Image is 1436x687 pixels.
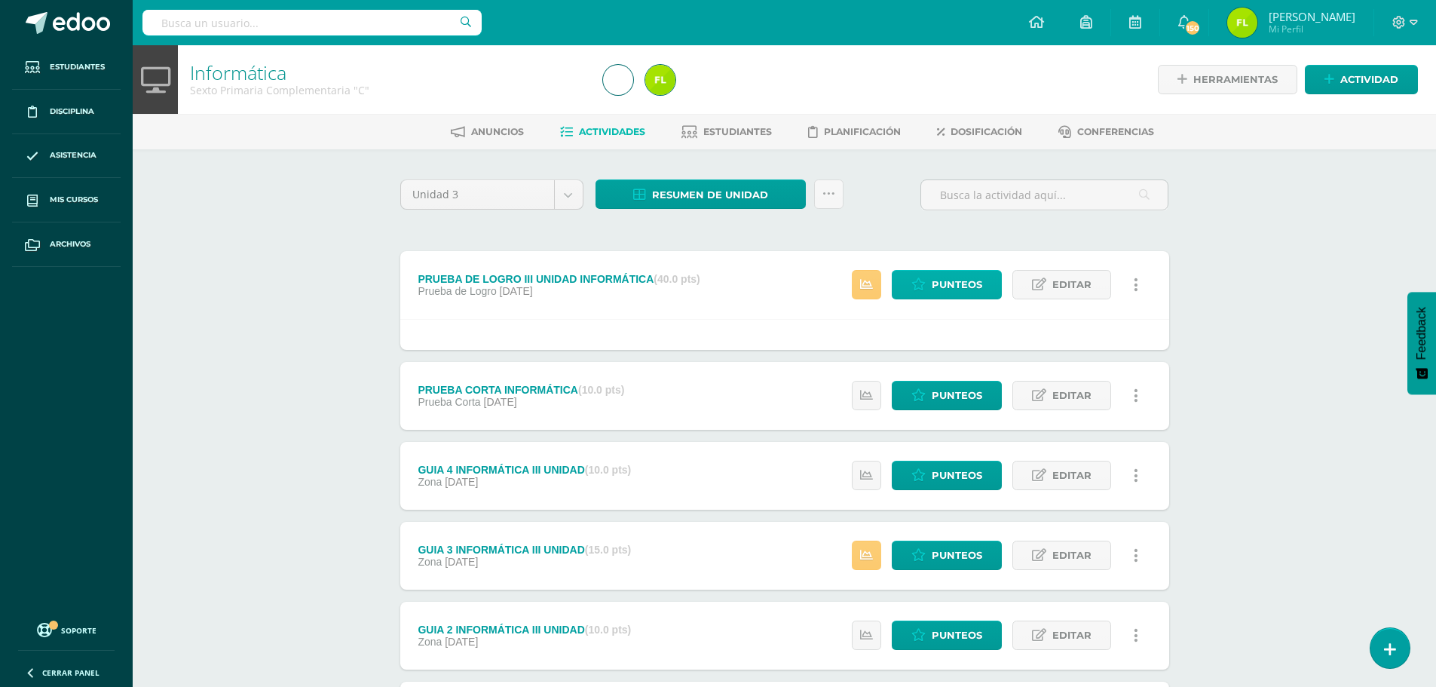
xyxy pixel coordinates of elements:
[418,384,624,396] div: PRUEBA CORTA INFORMÁTICA
[418,476,442,488] span: Zona
[892,381,1002,410] a: Punteos
[932,271,982,299] span: Punteos
[560,120,645,144] a: Actividades
[42,667,100,678] span: Cerrar panel
[1077,126,1154,137] span: Conferencias
[445,476,478,488] span: [DATE]
[703,126,772,137] span: Estudiantes
[418,636,442,648] span: Zona
[12,178,121,222] a: Mis cursos
[190,60,286,85] a: Informática
[1184,20,1201,36] span: 150
[190,83,585,97] div: Sexto Primaria Complementaria 'C'
[401,180,583,209] a: Unidad 3
[50,61,105,73] span: Estudiantes
[1052,271,1092,299] span: Editar
[50,106,94,118] span: Disciplina
[1052,621,1092,649] span: Editar
[654,273,700,285] strong: (40.0 pts)
[932,462,982,489] span: Punteos
[484,396,517,408] span: [DATE]
[1269,9,1355,24] span: [PERSON_NAME]
[500,285,533,297] span: [DATE]
[142,10,482,35] input: Busca un usuario...
[585,624,631,636] strong: (10.0 pts)
[585,544,631,556] strong: (15.0 pts)
[1193,66,1278,94] span: Herramientas
[1305,65,1418,94] a: Actividad
[603,65,633,95] img: f73f492df6fe683cb6fad507938adc3d.png
[824,126,901,137] span: Planificación
[1052,462,1092,489] span: Editar
[418,285,496,297] span: Prueba de Logro
[50,238,90,250] span: Archivos
[932,621,982,649] span: Punteos
[1058,120,1154,144] a: Conferencias
[50,149,96,161] span: Asistencia
[937,120,1022,144] a: Dosificación
[652,181,768,209] span: Resumen de unidad
[951,126,1022,137] span: Dosificación
[445,636,478,648] span: [DATE]
[892,621,1002,650] a: Punteos
[418,464,631,476] div: GUIA 4 INFORMÁTICA III UNIDAD
[585,464,631,476] strong: (10.0 pts)
[921,180,1168,210] input: Busca la actividad aquí...
[418,624,631,636] div: GUIA 2 INFORMÁTICA III UNIDAD
[1052,382,1092,409] span: Editar
[418,544,631,556] div: GUIA 3 INFORMÁTICA III UNIDAD
[445,556,478,568] span: [DATE]
[61,625,96,636] span: Soporte
[190,62,585,83] h1: Informática
[808,120,901,144] a: Planificación
[932,541,982,569] span: Punteos
[1269,23,1355,35] span: Mi Perfil
[892,270,1002,299] a: Punteos
[1407,292,1436,394] button: Feedback - Mostrar encuesta
[1052,541,1092,569] span: Editar
[50,194,98,206] span: Mis cursos
[1158,65,1297,94] a: Herramientas
[681,120,772,144] a: Estudiantes
[471,126,524,137] span: Anuncios
[12,90,121,134] a: Disciplina
[892,541,1002,570] a: Punteos
[596,179,806,209] a: Resumen de unidad
[418,556,442,568] span: Zona
[418,396,480,408] span: Prueba Corta
[418,273,700,285] div: PRUEBA DE LOGRO III UNIDAD INFORMÁTICA
[1415,307,1428,360] span: Feedback
[645,65,675,95] img: 67f4ba1a1e1b57acbf754f856f806d76.png
[579,126,645,137] span: Actividades
[578,384,624,396] strong: (10.0 pts)
[12,134,121,179] a: Asistencia
[18,619,115,639] a: Soporte
[1227,8,1257,38] img: 67f4ba1a1e1b57acbf754f856f806d76.png
[12,222,121,267] a: Archivos
[932,382,982,409] span: Punteos
[1340,66,1398,94] span: Actividad
[892,461,1002,490] a: Punteos
[451,120,524,144] a: Anuncios
[12,45,121,90] a: Estudiantes
[412,180,543,209] span: Unidad 3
